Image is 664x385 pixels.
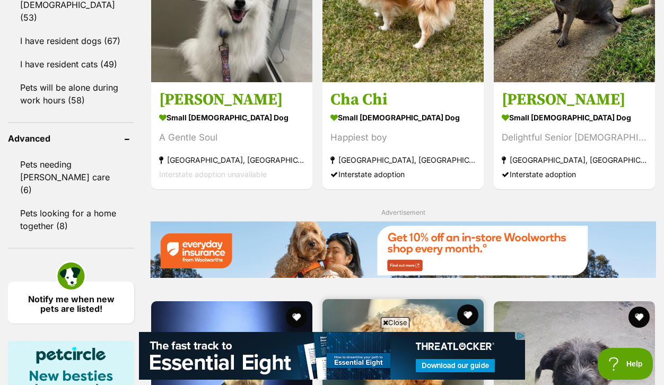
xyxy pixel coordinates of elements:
b: Tiger Brokers [236,74,287,94]
strong: [GEOGRAPHIC_DATA], [GEOGRAPHIC_DATA] [502,153,647,167]
strong: small [DEMOGRAPHIC_DATA] Dog [159,110,304,125]
a: [PERSON_NAME] small [DEMOGRAPHIC_DATA] Dog A Gentle Soul [GEOGRAPHIC_DATA], [GEOGRAPHIC_DATA] Int... [151,82,312,189]
a: Cha Chi small [DEMOGRAPHIC_DATA] Dog Happiest boy [GEOGRAPHIC_DATA], [GEOGRAPHIC_DATA] Interstate... [322,82,484,189]
div: Sponsored By [186,52,400,94]
a: Pets needing [PERSON_NAME] care (6) [8,153,134,201]
h3: Cha Chi [330,90,476,110]
div: Happiest boy [330,130,476,145]
iframe: Advertisement [139,332,525,380]
a: Pets looking for a home together (8) [8,202,134,237]
iframe: Help Scout Beacon - Open [598,348,653,380]
span: Interstate adoption unavailable [159,170,267,179]
div: Interstate adoption [502,167,647,181]
button: favourite [286,307,307,328]
strong: [GEOGRAPHIC_DATA], [GEOGRAPHIC_DATA] [330,153,476,167]
div: A Gentle Soul [159,130,304,145]
a: Notify me when new pets are listed! [8,282,134,323]
a: Everyday Insurance promotional banner [150,221,656,279]
div: Interstate adoption [330,167,476,181]
img: Everyday Insurance promotional banner [150,221,656,277]
div: Delightful Senior [DEMOGRAPHIC_DATA] [502,130,647,145]
h3: [PERSON_NAME] [159,90,304,110]
button: favourite [628,307,650,328]
strong: [GEOGRAPHIC_DATA], [GEOGRAPHIC_DATA] [159,153,304,167]
span: Advertisement [381,208,425,216]
h3: [PERSON_NAME] [502,90,647,110]
a: Pets will be alone during work hours (58) [8,76,134,111]
a: 10 million investors' pick!Experience the simplicity of global investing with Tiger Trade.Sponsor... [1,1,514,132]
button: favourite [457,304,478,326]
header: Advanced [8,134,134,143]
a: I have resident dogs (67) [8,30,134,52]
span: Close [381,317,409,328]
strong: small [DEMOGRAPHIC_DATA] Dog [330,110,476,125]
div: Experience the simplicity of global investing with Tiger Trade. [186,31,400,42]
div: 10 million investors' pick! [186,11,395,21]
strong: small [DEMOGRAPHIC_DATA] Dog [502,110,647,125]
a: [PERSON_NAME] small [DEMOGRAPHIC_DATA] Dog Delightful Senior [DEMOGRAPHIC_DATA] [GEOGRAPHIC_DATA]... [494,82,655,189]
img: adchoices.png [506,2,513,8]
a: I have resident cats (49) [8,53,134,75]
